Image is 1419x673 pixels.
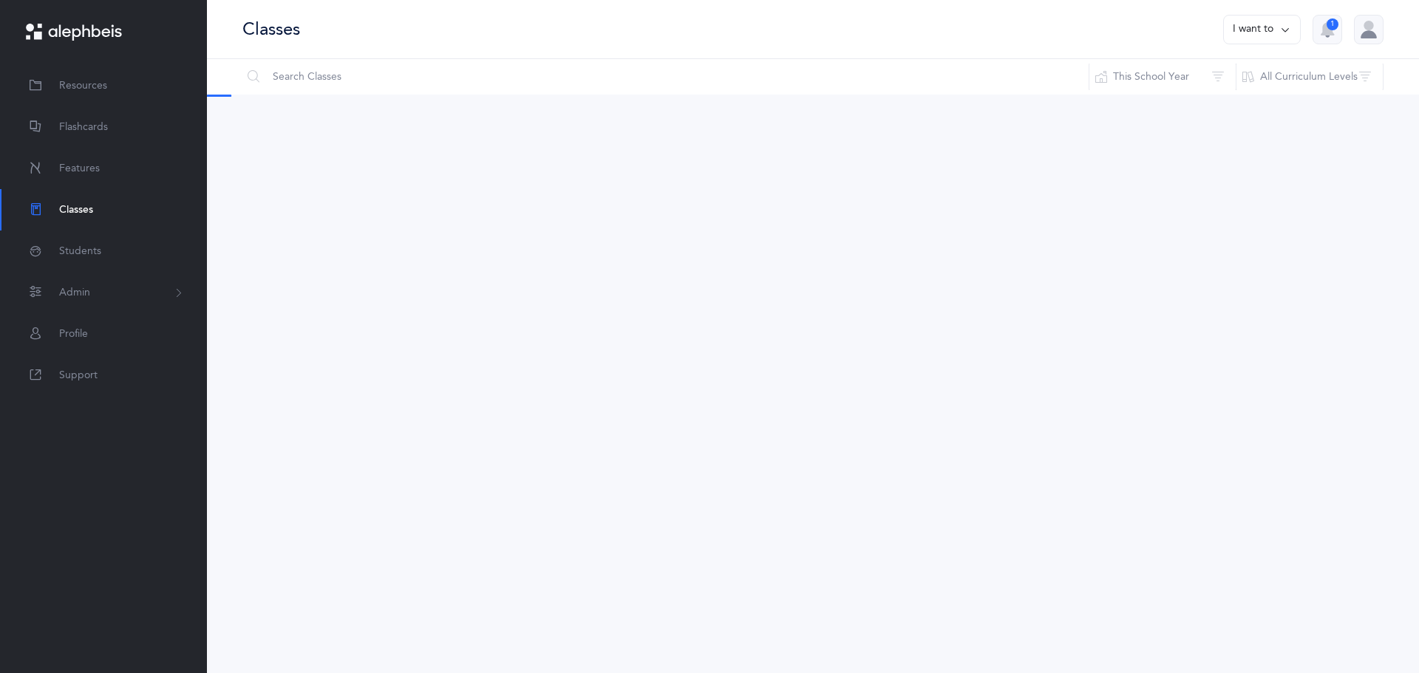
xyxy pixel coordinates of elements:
span: Flashcards [59,120,108,135]
div: Classes [242,17,300,41]
div: 1 [1327,18,1338,30]
button: 1 [1313,15,1342,44]
span: Classes [59,202,93,218]
span: Admin [59,285,90,301]
input: Search Classes [242,59,1089,95]
span: Profile [59,327,88,342]
span: Support [59,368,98,383]
button: I want to [1223,15,1301,44]
span: Features [59,161,100,177]
span: Resources [59,78,107,94]
button: This School Year [1089,59,1236,95]
span: Students [59,244,101,259]
button: All Curriculum Levels [1236,59,1384,95]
